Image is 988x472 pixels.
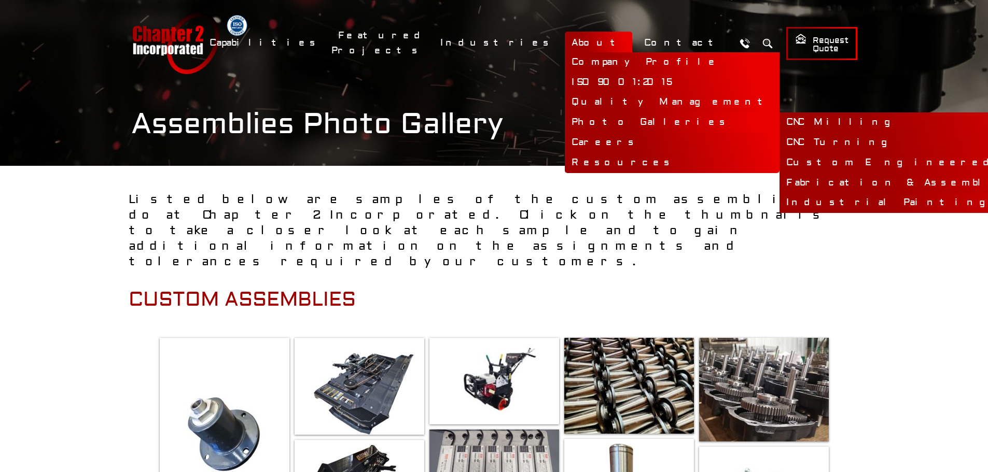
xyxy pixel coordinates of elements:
[565,112,780,133] a: Photo Galleries
[429,338,559,424] img: 3711524574.jpg
[131,107,857,141] h1: Assemblies Photo Gallery
[786,27,857,60] a: Request Quote
[565,92,780,112] a: Quality Management
[565,73,780,93] a: ISO 9001:2015
[129,288,860,312] h2: Custom Assemblies
[129,192,860,269] p: Listed below are samples of the custom assemblies we do at Chapter 2 Incorporated. Click on the t...
[434,32,560,54] a: Industries
[637,32,730,54] a: Contact
[735,34,755,53] a: Call Us
[203,32,326,54] a: Capabilities
[795,33,848,54] span: Request Quote
[565,52,780,73] a: Company Profile
[565,133,780,153] a: Careers
[131,12,219,74] a: Chapter 2 Incorporated
[331,24,428,62] a: Featured Projects
[699,338,829,441] img: 3424320471.jpg
[565,32,632,54] a: About
[758,34,777,53] button: Search
[564,338,694,434] img: 2126153180.jpg
[295,338,424,435] img: 235046652.jpg
[565,153,780,173] a: Resources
